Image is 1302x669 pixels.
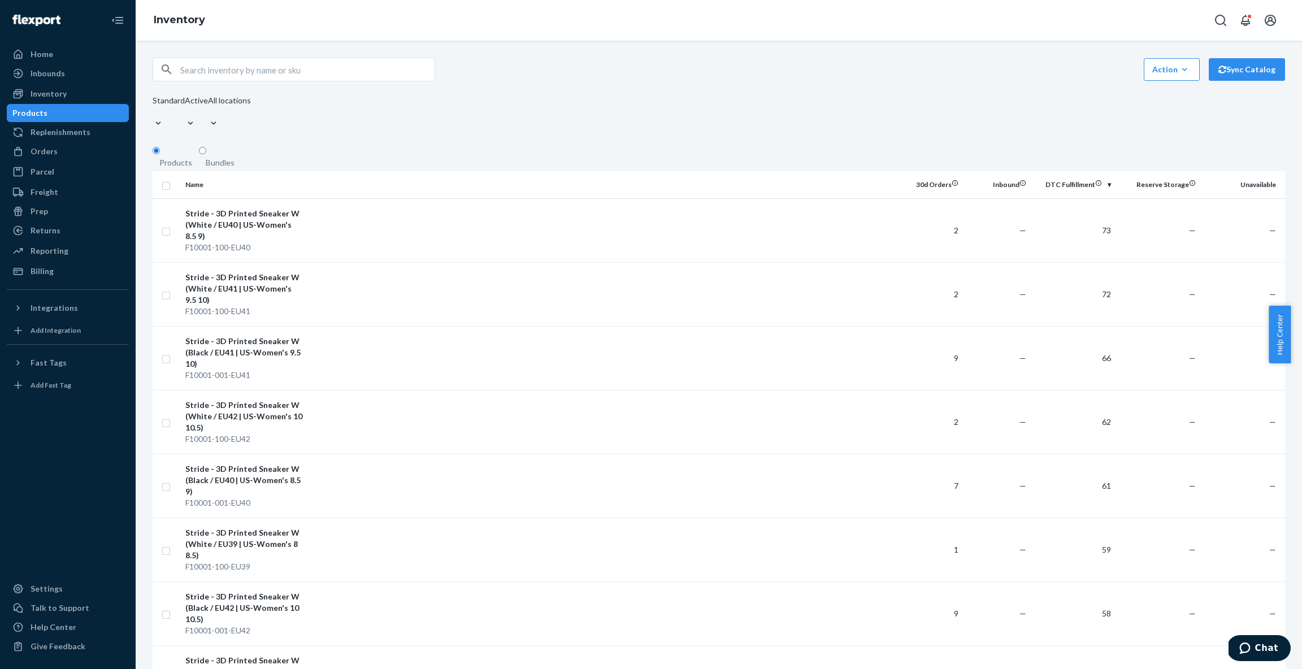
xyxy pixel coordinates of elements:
[31,622,76,633] div: Help Center
[895,454,963,518] td: 7
[1031,518,1116,581] td: 59
[895,518,963,581] td: 1
[1269,417,1276,427] span: —
[1269,225,1276,235] span: —
[895,198,963,262] td: 2
[159,157,192,168] div: Products
[153,147,160,154] input: Products
[1031,454,1116,518] td: 61
[1259,9,1282,32] button: Open account menu
[206,157,235,168] div: Bundles
[1031,390,1116,454] td: 62
[1269,289,1276,299] span: —
[1019,289,1026,299] span: —
[31,380,71,390] div: Add Fast Tag
[1152,64,1191,75] div: Action
[1189,417,1196,427] span: —
[199,147,206,154] input: Bundles
[106,9,129,32] button: Close Navigation
[7,221,129,240] a: Returns
[1189,609,1196,618] span: —
[31,88,67,99] div: Inventory
[185,561,303,572] div: F10001-100-EU39
[895,581,963,645] td: 9
[31,245,68,257] div: Reporting
[154,14,205,26] a: Inventory
[7,64,129,82] a: Inbounds
[1031,262,1116,326] td: 72
[185,433,303,445] div: F10001-100-EU42
[31,49,53,60] div: Home
[895,171,963,198] th: 30d Orders
[31,206,48,217] div: Prep
[895,262,963,326] td: 2
[185,95,208,106] div: Active
[185,527,303,561] div: Stride - 3D Printed Sneaker W (White / EU39 | US-Women's 8 8.5)
[1019,545,1026,554] span: —
[1019,225,1026,235] span: —
[7,262,129,280] a: Billing
[31,127,90,138] div: Replenishments
[185,591,303,625] div: Stride - 3D Printed Sneaker W (Black / EU42 | US-Women's 10 10.5)
[1031,326,1116,390] td: 66
[1189,481,1196,490] span: —
[185,272,303,306] div: Stride - 3D Printed Sneaker W (White / EU41 | US-Women's 9.5 10)
[1031,581,1116,645] td: 58
[31,68,65,79] div: Inbounds
[31,325,81,335] div: Add Integration
[153,95,185,106] div: Standard
[185,370,303,381] div: F10001-001-EU41
[1200,171,1285,198] th: Unavailable
[185,106,186,118] input: Active
[1209,58,1285,81] button: Sync Catalog
[181,171,308,198] th: Name
[7,104,129,122] a: Products
[31,266,54,277] div: Billing
[31,166,54,177] div: Parcel
[7,637,129,655] button: Give Feedback
[185,463,303,497] div: Stride - 3D Printed Sneaker W (Black / EU40 | US-Women's 8.5 9)
[31,357,67,368] div: Fast Tags
[1189,545,1196,554] span: —
[1229,635,1291,663] iframe: Opens a widget where you can chat to one of our agents
[1269,609,1276,618] span: —
[185,306,303,317] div: F10001-100-EU41
[7,183,129,201] a: Freight
[208,95,251,106] div: All locations
[153,106,154,118] input: Standard
[1019,481,1026,490] span: —
[7,242,129,260] a: Reporting
[7,202,129,220] a: Prep
[1189,289,1196,299] span: —
[185,336,303,370] div: Stride - 3D Printed Sneaker W (Black / EU41 | US-Women's 9.5 10)
[7,580,129,598] a: Settings
[31,146,58,157] div: Orders
[1031,198,1116,262] td: 73
[31,302,78,314] div: Integrations
[7,163,129,181] a: Parcel
[1189,353,1196,363] span: —
[1019,353,1026,363] span: —
[1269,306,1291,363] button: Help Center
[7,322,129,340] a: Add Integration
[7,45,129,63] a: Home
[185,208,303,242] div: Stride - 3D Printed Sneaker W (White / EU40 | US-Women's 8.5 9)
[31,186,58,198] div: Freight
[1019,609,1026,618] span: —
[963,171,1031,198] th: Inbound
[895,390,963,454] td: 2
[180,58,435,81] input: Search inventory by name or sku
[7,354,129,372] button: Fast Tags
[1234,9,1257,32] button: Open notifications
[1031,171,1116,198] th: DTC Fulfillment
[1189,225,1196,235] span: —
[145,4,214,37] ol: breadcrumbs
[185,625,303,636] div: F10001-001-EU42
[1116,171,1200,198] th: Reserve Storage
[7,85,129,103] a: Inventory
[7,376,129,394] a: Add Fast Tag
[7,599,129,617] button: Talk to Support
[31,602,89,614] div: Talk to Support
